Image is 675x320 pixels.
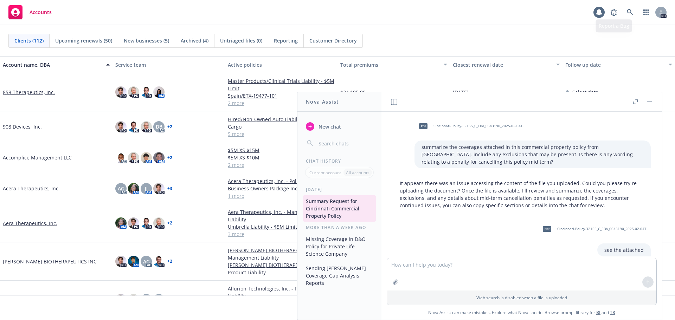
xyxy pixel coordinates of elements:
div: Chat History [297,158,381,164]
img: photo [115,294,127,305]
img: photo [128,86,139,98]
p: summarize the coverages attached in this commercial property policy from [GEOGRAPHIC_DATA]. inclu... [422,143,644,165]
div: Account name, DBA [3,61,102,68]
p: It appears there was an issue accessing the content of the file you uploaded. Could you please tr... [400,179,644,209]
a: Business Owners Package Incl $4M Umb [228,185,335,192]
a: 2 more [228,161,335,169]
span: [DATE] [453,89,469,96]
p: see the attached [604,246,644,254]
a: + 3 [167,187,172,191]
span: Clients (112) [14,37,44,44]
a: + 2 [167,156,172,160]
a: $5M XS $15M [228,146,335,154]
button: New chat [303,120,376,133]
a: 3 more [228,230,335,238]
button: Total premiums [337,56,450,73]
img: photo [141,86,152,98]
span: pdf [419,123,427,129]
button: Missing Coverage in D&O Policy for Private Life Science Company [303,233,376,260]
span: Reporting [274,37,298,44]
span: New businesses (5) [124,37,169,44]
a: Aera Therapeutics, Inc. [3,220,57,227]
img: photo [153,86,165,98]
button: Sending [PERSON_NAME] Coverage Gap Analysis Reports [303,262,376,289]
span: Select date [572,89,598,96]
img: photo [128,256,139,267]
img: photo [153,217,165,229]
a: Spain/ETX-19477-101 [228,92,335,99]
span: New chat [317,123,341,130]
a: Search [623,5,637,19]
a: Cargo [228,123,335,130]
div: Closest renewal date [453,61,552,68]
span: pdf [543,226,551,231]
p: Web search is disabled when a file is uploaded [391,295,652,301]
span: Cincinnati-Policy-32155_C_EBA_0643190_2025-02-04T14-53-24_RWL-2025-0210.pdf [433,124,526,128]
span: Archived (4) [181,37,208,44]
img: photo [153,256,165,267]
a: + 2 [167,259,172,263]
div: [DATE] [297,187,381,192]
img: photo [115,152,127,163]
div: pdfCincinnati-Policy-32155_C_EBA_0643190_2025-02-04T14-53-24_RWL-2025-0210.pdf [538,220,651,238]
div: Follow up date [565,61,664,68]
a: [PERSON_NAME] BIOTHERAPEUTICS INC [3,258,97,265]
div: Total premiums [340,61,439,68]
span: Upcoming renewals (50) [55,37,112,44]
a: + 2 [167,125,172,129]
span: Customer Directory [309,37,357,44]
p: All accounts [346,170,369,176]
button: Closest renewal date [450,56,562,73]
a: Report a Bug [607,5,621,19]
a: 858 Therapeutics, Inc. [3,89,55,96]
span: JJ [145,185,148,192]
span: Nova Assist can make mistakes. Explore what Nova can do: Browse prompt library for and [384,305,659,320]
span: DB [156,123,162,130]
button: Service team [112,56,225,73]
a: Allurion Technologies, Inc. - Fiduciary Liability [228,285,335,300]
div: pdfCincinnati-Policy-32155_C_EBA_0643190_2025-02-04T14-53-24_RWL-2025-0210.pdf [414,117,527,135]
div: Service team [115,61,222,68]
img: photo [128,294,139,305]
p: Current account [309,170,341,176]
img: photo [115,121,127,132]
span: AG [118,185,124,192]
button: Follow up date [562,56,675,73]
span: AG [143,258,150,265]
a: BI [596,309,600,315]
div: Active policies [228,61,335,68]
a: 1 more [228,192,335,200]
a: Accomplice Management LLC [3,154,72,161]
img: photo [141,152,152,163]
a: + 2 [167,221,172,225]
span: Untriaged files (0) [220,37,262,44]
a: $5M XS $10M [228,154,335,161]
input: Search chats [317,138,373,148]
a: Umbrella Liability - $5M Limit [228,223,335,230]
img: photo [128,183,139,194]
span: Accounts [30,9,52,15]
img: photo [115,86,127,98]
img: photo [141,217,152,229]
a: 2 more [228,99,335,107]
img: photo [128,217,139,229]
a: Accounts [6,2,54,22]
div: More than a week ago [297,224,381,230]
a: 908 Devices, Inc. [3,123,42,130]
a: Switch app [639,5,653,19]
img: photo [128,121,139,132]
a: Aera Therapeutics, Inc. - Management Liability [228,208,335,223]
h1: Nova Assist [306,98,339,105]
a: Acera Therapeutics, Inc. [3,185,60,192]
a: 5 more [228,130,335,138]
img: photo [141,121,152,132]
img: photo [153,152,165,163]
img: photo [153,183,165,194]
a: [PERSON_NAME] BIOTHERAPEUTICS INC - Management Liability [228,247,335,261]
img: photo [115,217,127,229]
a: TR [610,309,615,315]
span: Cincinnati-Policy-32155_C_EBA_0643190_2025-02-04T14-53-24_RWL-2025-0210.pdf [557,227,649,231]
img: photo [128,152,139,163]
img: photo [115,256,127,267]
